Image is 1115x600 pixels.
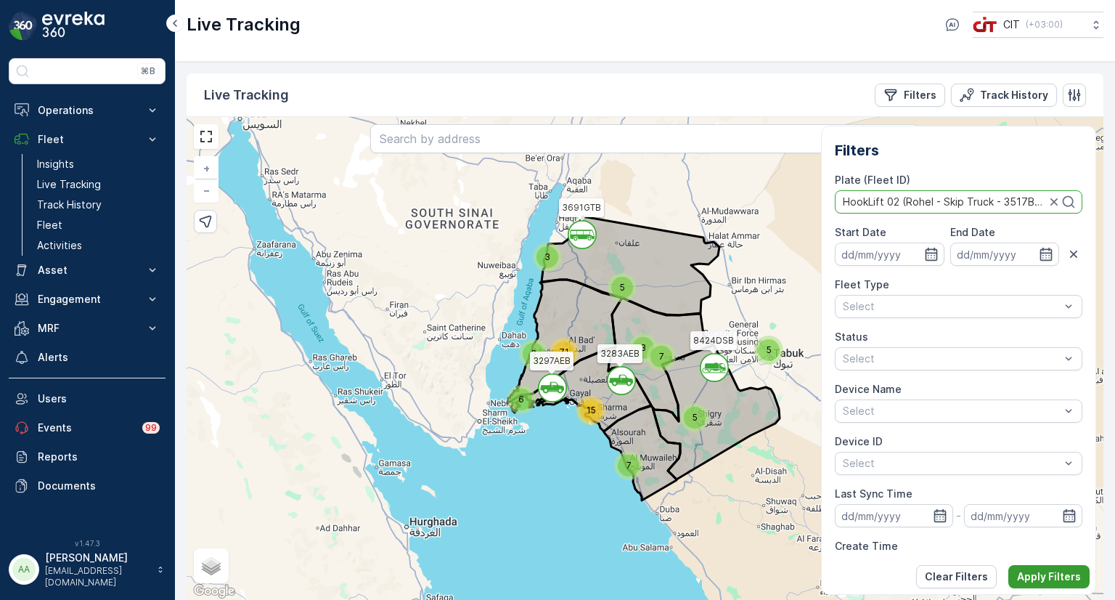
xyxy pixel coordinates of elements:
[835,540,898,552] label: Create Time
[9,413,166,442] a: Events99
[9,314,166,343] button: MRF
[916,565,997,588] button: Clear Filters
[37,198,102,212] p: Track History
[843,352,1060,366] p: Select
[693,412,698,423] span: 5
[608,273,637,302] div: 5
[9,442,166,471] a: Reports
[607,366,636,395] svg: `
[843,404,1060,418] p: Select
[9,551,166,588] button: AA[PERSON_NAME][EMAIL_ADDRESS][DOMAIN_NAME]
[9,125,166,154] button: Fleet
[620,282,625,293] span: 5
[45,551,150,565] p: [PERSON_NAME]
[835,331,868,343] label: Status
[203,184,211,196] span: −
[835,226,886,238] label: Start Date
[925,569,988,584] p: Clear Filters
[700,353,729,382] svg: `
[533,243,562,272] div: 3
[956,507,961,524] p: -
[195,126,217,147] a: View Fullscreen
[640,342,646,353] span: 3
[560,346,569,357] span: 71
[38,321,136,336] p: MRF
[38,479,160,493] p: Documents
[973,12,1103,38] button: CIT(+03:00)
[973,17,997,33] img: cit-logo_pOk6rL0.png
[614,451,643,480] div: 7
[518,394,524,405] span: 6
[1003,17,1020,32] p: CIT
[37,218,62,232] p: Fleet
[680,403,709,432] div: 5
[1017,569,1081,584] p: Apply Filters
[835,504,953,527] input: dd/mm/yyyy
[38,292,136,307] p: Engagement
[9,539,166,548] span: v 1.47.3
[647,342,676,371] div: 7
[38,421,134,435] p: Events
[9,256,166,285] button: Asset
[9,471,166,500] a: Documents
[204,85,289,105] p: Live Tracking
[875,84,945,107] button: Filters
[980,88,1048,102] p: Track History
[9,12,38,41] img: logo
[507,385,536,414] div: 6
[31,215,166,235] a: Fleet
[835,278,889,291] label: Fleet Type
[629,333,658,362] div: 3
[38,450,160,464] p: Reports
[9,285,166,314] button: Engagement
[195,550,227,582] a: Layers
[904,88,936,102] p: Filters
[587,405,596,415] span: 15
[37,238,82,253] p: Activities
[9,384,166,413] a: Users
[38,350,160,365] p: Alerts
[187,13,301,36] p: Live Tracking
[607,366,626,388] div: `
[626,460,632,471] span: 7
[950,243,1059,266] input: dd/mm/yyyy
[9,96,166,125] button: Operations
[195,179,217,201] a: Zoom Out
[843,456,1060,471] p: Select
[950,226,995,238] label: End Date
[31,195,166,215] a: Track History
[37,157,74,171] p: Insights
[31,235,166,256] a: Activities
[767,344,772,355] span: 5
[1008,565,1090,588] button: Apply Filters
[12,558,36,581] div: AA
[45,565,150,588] p: [EMAIL_ADDRESS][DOMAIN_NAME]
[42,12,105,41] img: logo_dark-DEwI_e13.png
[9,343,166,372] a: Alerts
[37,177,101,192] p: Live Tracking
[38,263,136,277] p: Asset
[576,396,605,425] div: 15
[835,243,944,266] input: dd/mm/yyyy
[38,392,160,406] p: Users
[843,299,1060,314] p: Select
[195,158,217,179] a: Zoom In
[964,504,1082,527] input: dd/mm/yyyy
[659,351,664,362] span: 7
[951,84,1057,107] button: Track History
[38,103,136,118] p: Operations
[700,353,719,375] div: `
[144,421,158,434] p: 99
[835,435,883,447] label: Device ID
[203,162,210,174] span: +
[31,174,166,195] a: Live Tracking
[538,373,557,395] div: `
[550,338,579,367] div: 71
[835,174,910,186] label: Plate (Fleet ID)
[38,132,136,147] p: Fleet
[519,339,548,368] div: 3
[544,251,550,262] span: 3
[141,65,155,77] p: ⌘B
[754,336,783,365] div: 5
[1026,19,1063,31] p: ( +03:00 )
